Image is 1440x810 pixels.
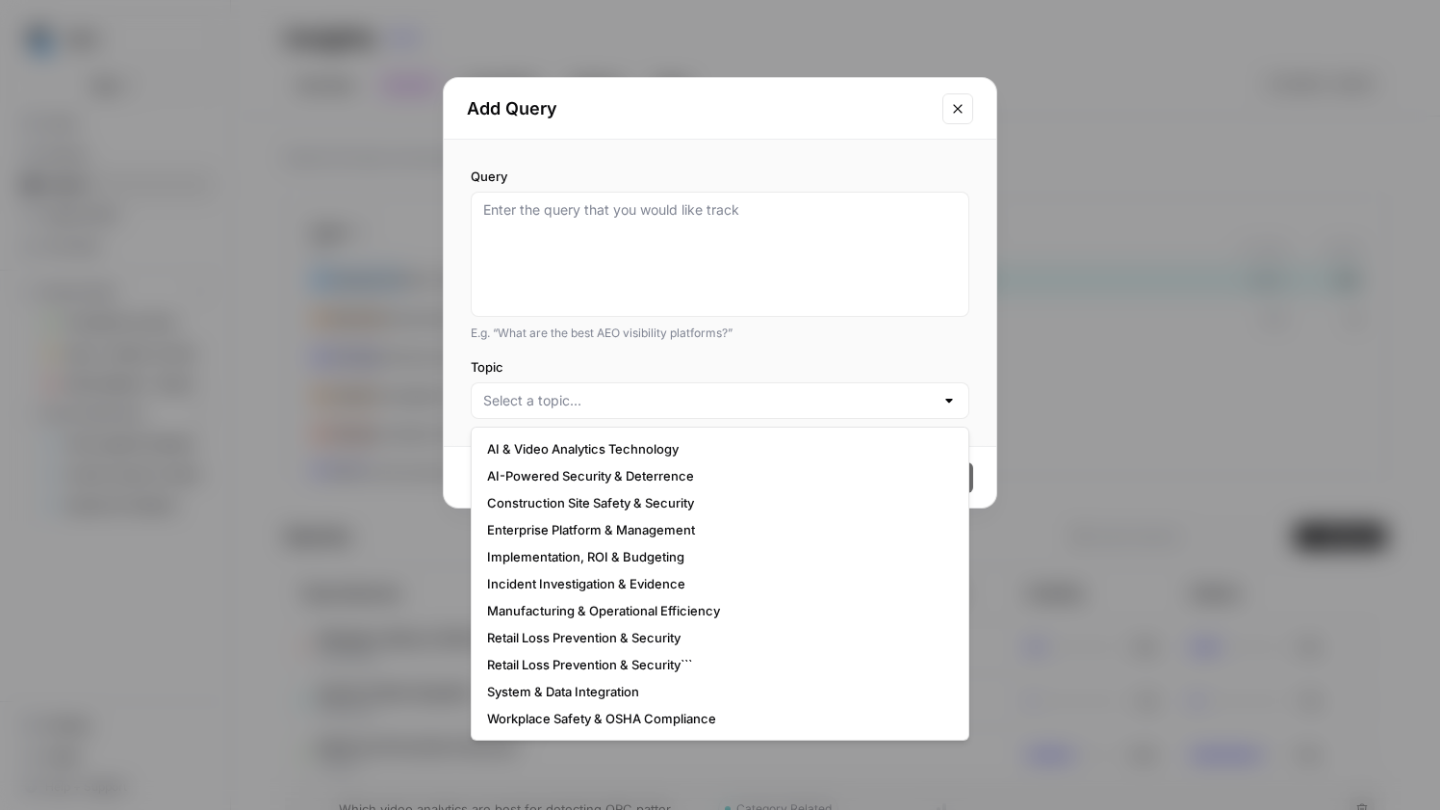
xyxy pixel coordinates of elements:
[487,709,945,728] span: Workplace Safety & OSHA Compliance
[487,628,945,647] span: Retail Loss Prevention & Security
[471,357,969,377] label: Topic
[487,682,945,701] span: System & Data Integration
[942,93,973,124] button: Close modal
[487,466,945,485] span: AI-Powered Security & Deterrence
[467,95,931,122] h2: Add Query
[487,547,945,566] span: Implementation, ROI & Budgeting
[483,391,934,410] input: Select a topic...
[487,601,945,620] span: Manufacturing & Operational Efficiency
[487,655,945,674] span: Retail Loss Prevention & Security```
[487,493,945,512] span: Construction Site Safety & Security
[487,520,945,539] span: Enterprise Platform & Management
[471,325,969,342] div: E.g. “What are the best AEO visibility platforms?”
[487,574,945,593] span: Incident Investigation & Evidence
[487,439,945,458] span: AI & Video Analytics Technology
[471,167,969,186] label: Query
